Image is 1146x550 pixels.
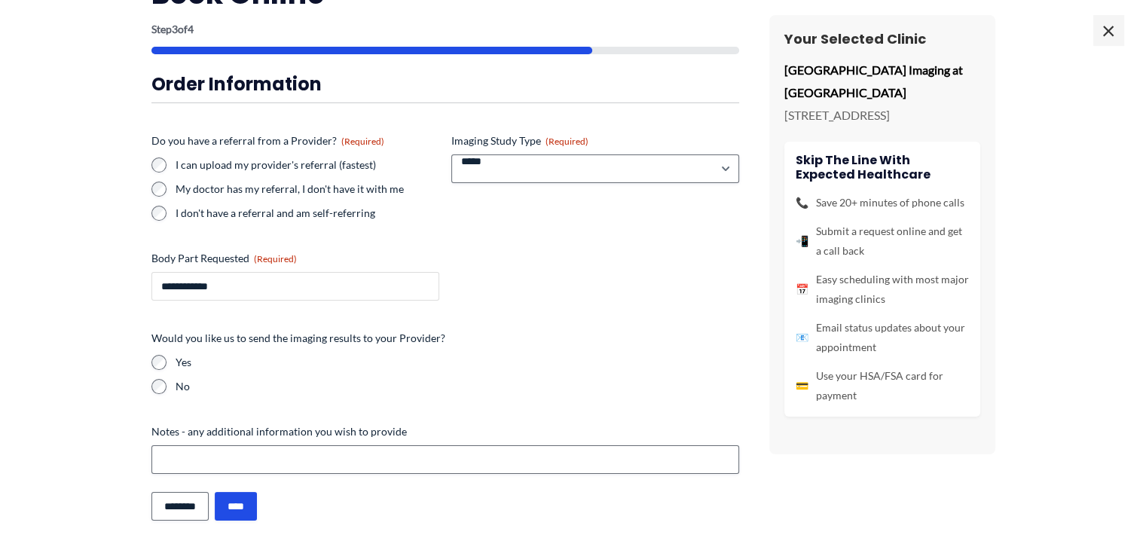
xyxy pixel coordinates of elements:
li: Save 20+ minutes of phone calls [796,193,969,212]
span: × [1093,15,1123,45]
label: Yes [176,355,739,370]
li: Submit a request online and get a call back [796,222,969,261]
h4: Skip the line with Expected Healthcare [796,153,969,182]
span: 📲 [796,231,808,251]
legend: Would you like us to send the imaging results to your Provider? [151,331,445,346]
span: (Required) [341,136,384,147]
h3: Order Information [151,72,739,96]
p: [GEOGRAPHIC_DATA] Imaging at [GEOGRAPHIC_DATA] [784,59,980,103]
span: 📧 [796,328,808,347]
span: 3 [172,23,178,35]
span: (Required) [545,136,588,147]
label: Body Part Requested [151,251,439,266]
li: Use your HSA/FSA card for payment [796,366,969,405]
span: 📞 [796,193,808,212]
li: Easy scheduling with most major imaging clinics [796,270,969,309]
p: [STREET_ADDRESS] [784,104,980,127]
label: Notes - any additional information you wish to provide [151,424,739,439]
label: I don't have a referral and am self-referring [176,206,439,221]
label: No [176,379,739,394]
span: 4 [188,23,194,35]
span: (Required) [254,253,297,264]
span: 📅 [796,280,808,299]
h3: Your Selected Clinic [784,30,980,47]
span: 💳 [796,376,808,396]
li: Email status updates about your appointment [796,318,969,357]
label: My doctor has my referral, I don't have it with me [176,182,439,197]
legend: Do you have a referral from a Provider? [151,133,384,148]
label: I can upload my provider's referral (fastest) [176,157,439,173]
p: Step of [151,24,739,35]
label: Imaging Study Type [451,133,739,148]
